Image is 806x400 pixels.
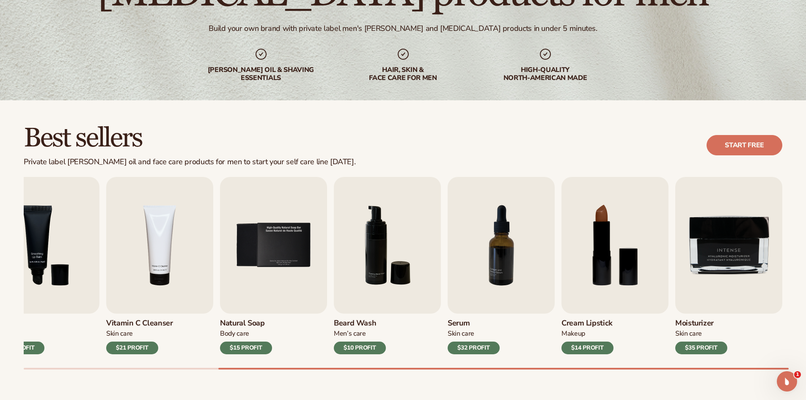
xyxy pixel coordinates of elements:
h3: Moisturizer [675,319,727,328]
div: $14 PROFIT [561,342,613,354]
div: $15 PROFIT [220,342,272,354]
div: hair, skin & face care for men [349,66,457,82]
div: [PERSON_NAME] oil & shaving essentials [207,66,315,82]
div: $32 PROFIT [448,342,500,354]
div: Body Care [220,329,272,338]
div: High-quality North-american made [491,66,600,82]
a: 5 / 9 [220,177,327,354]
h3: Beard Wash [334,319,386,328]
div: Private label [PERSON_NAME] oil and face care products for men to start your self care line [DATE]. [24,157,355,167]
iframe: Intercom live chat [777,371,797,392]
h3: Cream Lipstick [561,319,613,328]
div: $21 PROFIT [106,342,158,354]
div: Skin Care [675,329,727,338]
div: $10 PROFIT [334,342,386,354]
span: 1 [794,371,801,378]
div: Skin Care [448,329,500,338]
a: 4 / 9 [106,177,213,354]
a: 9 / 9 [675,177,782,354]
a: 6 / 9 [334,177,441,354]
h3: Serum [448,319,500,328]
a: Start free [707,135,782,155]
div: Makeup [561,329,613,338]
a: 7 / 9 [448,177,555,354]
div: Skin Care [106,329,173,338]
div: Build your own brand with private label men's [PERSON_NAME] and [MEDICAL_DATA] products in under ... [209,24,597,33]
div: Men’s Care [334,329,386,338]
h3: Vitamin C Cleanser [106,319,173,328]
a: 8 / 9 [561,177,668,354]
h2: Best sellers [24,124,355,152]
h3: Natural Soap [220,319,272,328]
div: $35 PROFIT [675,342,727,354]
